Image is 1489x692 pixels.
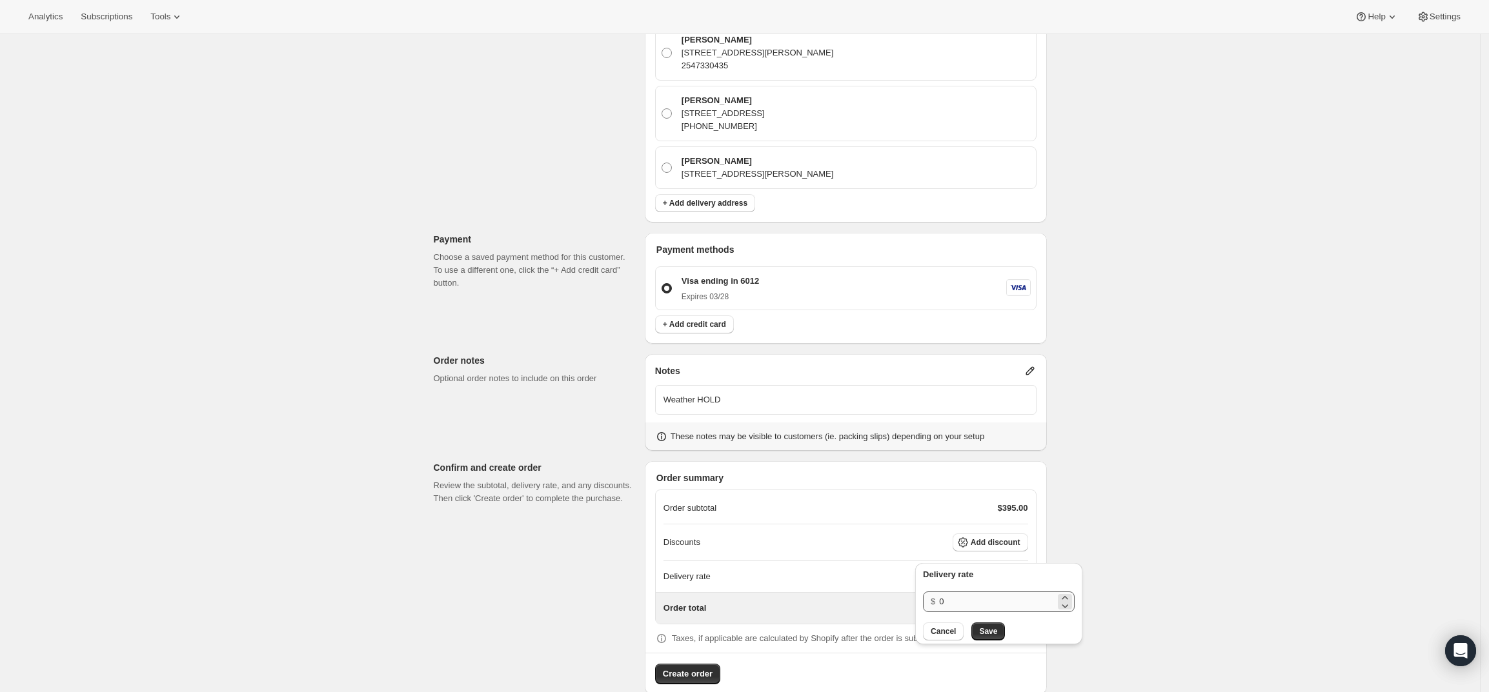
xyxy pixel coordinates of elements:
button: Tools [143,8,191,26]
p: [STREET_ADDRESS][PERSON_NAME] [682,46,834,59]
span: Settings [1430,12,1461,22]
p: Payment [434,233,634,246]
button: + Add delivery address [655,194,755,212]
p: Weather HOLD [663,393,1028,406]
p: [PHONE_NUMBER] [682,120,765,133]
button: Help [1347,8,1406,26]
span: + Add credit card [663,319,726,330]
p: [PERSON_NAME] [682,34,834,46]
button: Analytics [21,8,70,26]
button: Settings [1409,8,1468,26]
p: Discounts [663,536,700,549]
button: Cancel [923,622,964,640]
p: [STREET_ADDRESS] [682,107,765,120]
button: + Add credit card [655,315,734,333]
p: Order notes [434,354,634,367]
p: Taxes, if applicable are calculated by Shopify after the order is submitted [672,632,941,645]
p: Confirm and create order [434,461,634,474]
button: Subscriptions [73,8,140,26]
p: Visa ending in 6012 [682,275,759,288]
button: Add discount [953,533,1028,551]
span: Save [979,626,997,637]
p: 2547330435 [682,59,834,72]
p: Payment methods [656,243,1037,256]
span: + Add delivery address [663,198,747,208]
p: [PERSON_NAME] [682,155,834,168]
span: Help [1368,12,1385,22]
p: These notes may be visible to customers (ie. packing slips) depending on your setup [671,430,984,443]
p: Order summary [656,471,1037,484]
p: Optional order notes to include on this order [434,372,634,385]
span: Analytics [28,12,63,22]
div: Open Intercom Messenger [1445,635,1476,666]
span: Add discount [971,537,1020,548]
button: Create order [655,664,720,684]
span: Notes [655,364,680,377]
p: Delivery rate [923,568,1075,581]
p: Order total [663,602,706,615]
button: Save [971,622,1005,640]
span: Create order [663,667,713,680]
p: [STREET_ADDRESS][PERSON_NAME] [682,168,834,181]
p: Delivery rate [663,570,711,583]
p: Order subtotal [663,502,716,515]
p: Choose a saved payment method for this customer. To use a different one, click the “+ Add credit ... [434,251,634,290]
span: Cancel [931,626,956,637]
p: [PERSON_NAME] [682,94,765,107]
p: Expires 03/28 [682,292,759,302]
p: Review the subtotal, delivery rate, and any discounts. Then click 'Create order' to complete the ... [434,479,634,505]
p: $395.00 [998,502,1028,515]
span: $ [931,597,935,606]
span: Subscriptions [81,12,132,22]
span: Tools [150,12,170,22]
